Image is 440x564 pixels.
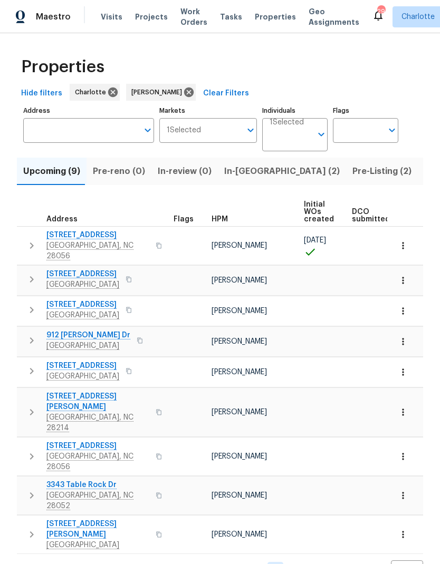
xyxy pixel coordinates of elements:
[46,216,78,223] span: Address
[21,62,104,72] span: Properties
[36,12,71,22] span: Maestro
[23,164,80,179] span: Upcoming (9)
[21,87,62,100] span: Hide filters
[180,6,207,27] span: Work Orders
[140,123,155,138] button: Open
[385,123,399,138] button: Open
[17,84,66,103] button: Hide filters
[377,6,385,17] div: 29
[304,201,334,223] span: Initial WOs created
[75,87,110,98] span: Charlotte
[352,164,412,179] span: Pre-Listing (2)
[131,87,186,98] span: [PERSON_NAME]
[167,126,201,135] span: 1 Selected
[309,6,359,27] span: Geo Assignments
[314,127,329,142] button: Open
[135,12,168,22] span: Projects
[174,216,194,223] span: Flags
[401,12,435,22] span: Charlotte
[243,123,258,138] button: Open
[212,242,267,249] span: [PERSON_NAME]
[255,12,296,22] span: Properties
[212,492,267,499] span: [PERSON_NAME]
[203,87,249,100] span: Clear Filters
[220,13,242,21] span: Tasks
[212,216,228,223] span: HPM
[304,237,326,244] span: [DATE]
[212,307,267,315] span: [PERSON_NAME]
[93,164,145,179] span: Pre-reno (0)
[126,84,196,101] div: [PERSON_NAME]
[101,12,122,22] span: Visits
[212,368,267,376] span: [PERSON_NAME]
[333,108,398,114] label: Flags
[70,84,120,101] div: Charlotte
[158,164,212,179] span: In-review (0)
[212,338,267,345] span: [PERSON_NAME]
[212,453,267,460] span: [PERSON_NAME]
[159,108,257,114] label: Markets
[262,108,328,114] label: Individuals
[352,208,390,223] span: DCO submitted
[212,409,267,416] span: [PERSON_NAME]
[224,164,340,179] span: In-[GEOGRAPHIC_DATA] (2)
[23,108,154,114] label: Address
[212,277,267,284] span: [PERSON_NAME]
[270,118,304,127] span: 1 Selected
[212,531,267,538] span: [PERSON_NAME]
[199,84,253,103] button: Clear Filters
